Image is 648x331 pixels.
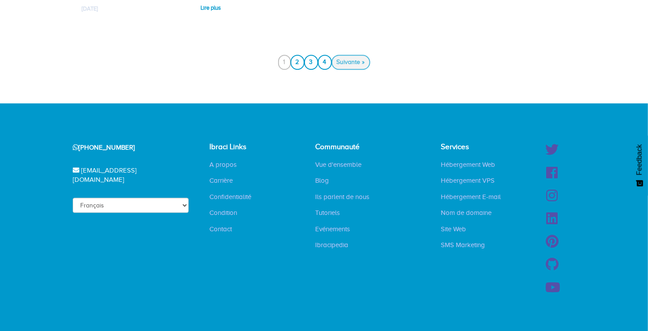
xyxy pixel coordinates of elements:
a: Carrière [203,176,239,185]
a: SMS Marketing [435,241,492,249]
a: Condition [203,208,244,217]
button: Feedback - Afficher l’enquête [631,135,648,196]
a: Site Web [435,225,473,233]
span: 1 [278,55,291,70]
a: Confidentialité [203,192,258,201]
a: A propos [203,160,243,169]
a: Lire plus [201,2,221,15]
a: Hébergement Web [435,160,502,169]
a: Hébergement VPS [435,176,502,185]
a: Tutoriels [309,208,346,217]
a: Vue d'ensemble [309,160,368,169]
iframe: Drift Widget Chat Controller [604,287,637,320]
a: Hébergement E-mail [435,192,508,201]
a: 2 [290,55,305,70]
div: [EMAIL_ADDRESS][DOMAIN_NAME] [62,159,189,192]
a: 4 [318,55,332,70]
a: Ibracipedia [309,241,355,249]
a: Evénements [309,225,357,233]
a: Suivante » [331,55,370,70]
a: 3 [304,55,318,70]
a: Ils parlent de nous [309,192,376,201]
a: Nom de domaine [435,208,499,217]
h4: Communauté [315,143,376,151]
a: Contact [203,225,238,233]
div: [DATE] [82,5,152,13]
span: Feedback [636,144,644,175]
h4: Ibraci Links [209,143,267,151]
h4: Services [441,143,508,151]
iframe: Drift Widget Chat Window [466,186,643,292]
div: [PHONE_NUMBER] [62,136,189,159]
a: Blog [309,176,335,185]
